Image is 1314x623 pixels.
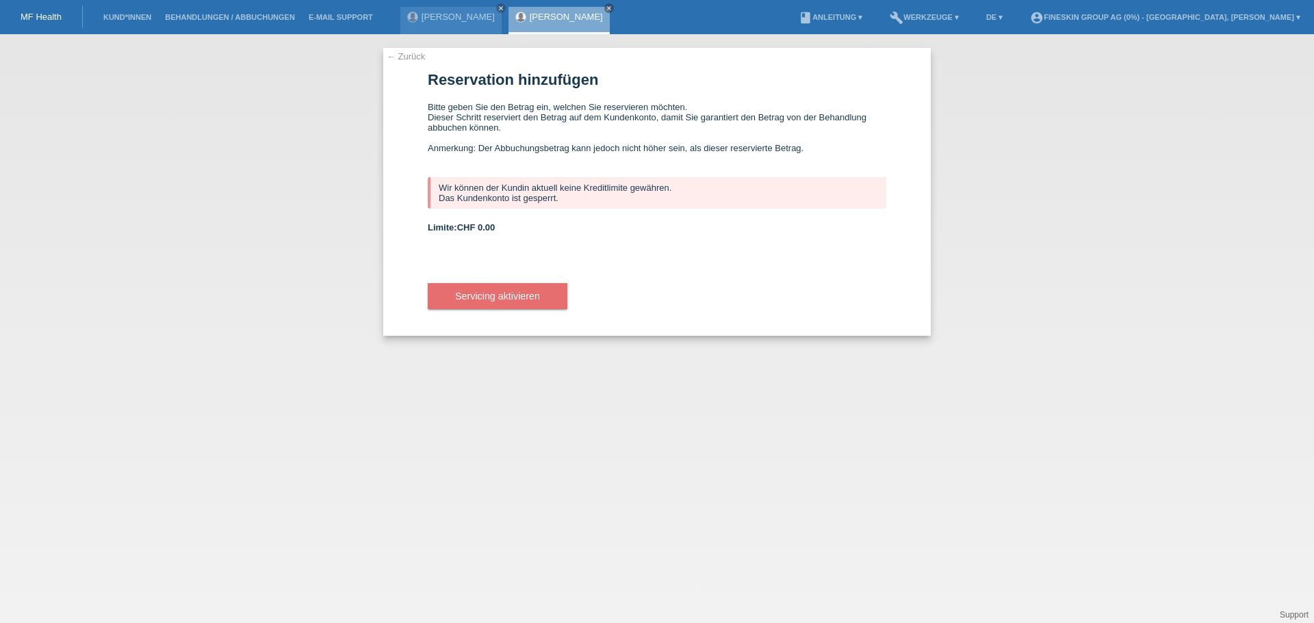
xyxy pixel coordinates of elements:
[498,5,504,12] i: close
[1023,13,1307,21] a: account_circleFineSkin Group AG (0%) - [GEOGRAPHIC_DATA], [PERSON_NAME] ▾
[979,13,1009,21] a: DE ▾
[496,3,506,13] a: close
[606,5,613,12] i: close
[387,51,425,62] a: ← Zurück
[799,11,812,25] i: book
[604,3,614,13] a: close
[428,283,567,309] button: Servicing aktivieren
[455,291,540,302] span: Servicing aktivieren
[96,13,158,21] a: Kund*innen
[21,12,62,22] a: MF Health
[428,102,886,163] div: Bitte geben Sie den Betrag ein, welchen Sie reservieren möchten. Dieser Schritt reserviert den Be...
[422,12,495,22] a: [PERSON_NAME]
[457,222,495,233] span: CHF 0.00
[883,13,966,21] a: buildWerkzeuge ▾
[1280,610,1309,620] a: Support
[890,11,903,25] i: build
[530,12,603,22] a: [PERSON_NAME]
[302,13,380,21] a: E-Mail Support
[1030,11,1044,25] i: account_circle
[158,13,302,21] a: Behandlungen / Abbuchungen
[792,13,869,21] a: bookAnleitung ▾
[428,177,886,209] div: Wir können der Kundin aktuell keine Kreditlimite gewähren. Das Kundenkonto ist gesperrt.
[428,222,495,233] b: Limite:
[428,71,886,88] h1: Reservation hinzufügen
